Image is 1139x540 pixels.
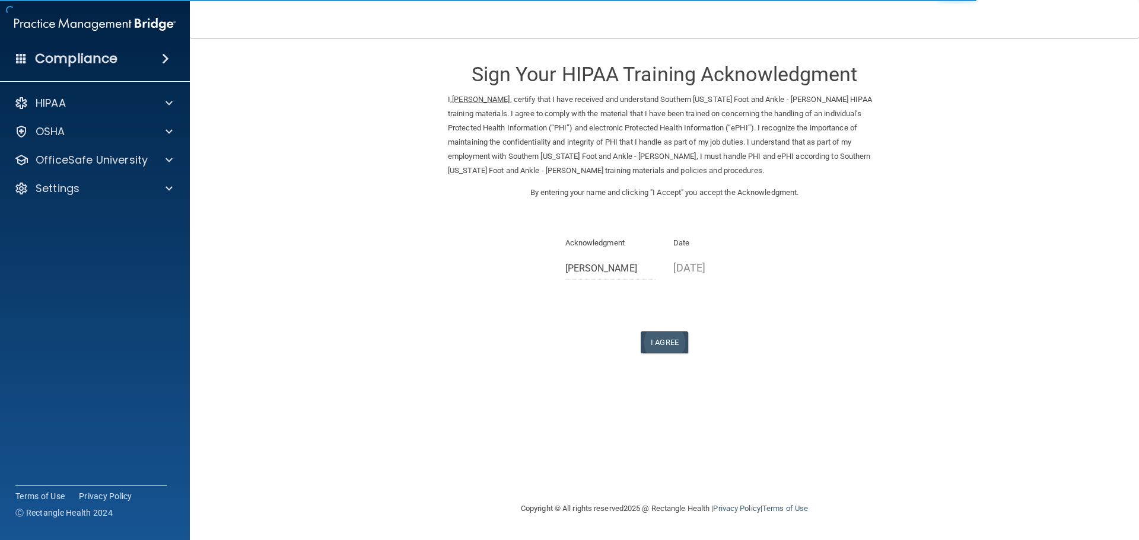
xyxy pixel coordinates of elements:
[36,96,66,110] p: HIPAA
[762,504,808,513] a: Terms of Use
[14,12,176,36] img: PMB logo
[565,258,656,280] input: Full Name
[448,490,881,528] div: Copyright © All rights reserved 2025 @ Rectangle Health | |
[79,490,132,502] a: Privacy Policy
[36,153,148,167] p: OfficeSafe University
[14,153,173,167] a: OfficeSafe University
[448,92,881,178] p: I, , certify that I have received and understand Southern [US_STATE] Foot and Ankle - [PERSON_NAM...
[15,507,113,519] span: Ⓒ Rectangle Health 2024
[448,186,881,200] p: By entering your name and clicking "I Accept" you accept the Acknowledgment.
[36,181,79,196] p: Settings
[14,96,173,110] a: HIPAA
[713,504,760,513] a: Privacy Policy
[35,50,117,67] h4: Compliance
[15,490,65,502] a: Terms of Use
[565,236,656,250] p: Acknowledgment
[673,236,764,250] p: Date
[448,63,881,85] h3: Sign Your HIPAA Training Acknowledgment
[14,124,173,139] a: OSHA
[36,124,65,139] p: OSHA
[452,95,510,104] ins: [PERSON_NAME]
[641,331,688,353] button: I Agree
[14,181,173,196] a: Settings
[673,258,764,277] p: [DATE]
